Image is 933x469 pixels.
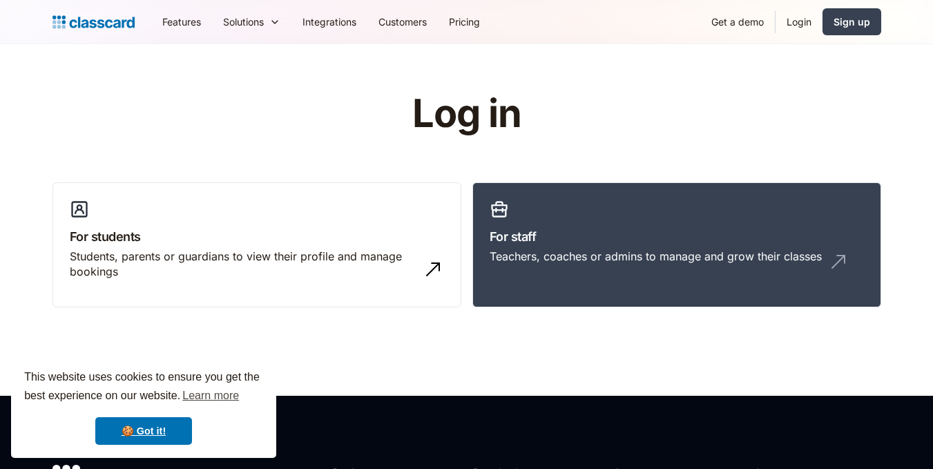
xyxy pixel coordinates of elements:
span: This website uses cookies to ensure you get the best experience on our website. [24,369,263,406]
a: For staffTeachers, coaches or admins to manage and grow their classes [472,182,881,308]
a: Integrations [291,6,367,37]
div: Sign up [834,15,870,29]
h3: For staff [490,227,864,246]
h1: Log in [247,93,686,135]
div: Teachers, coaches or admins to manage and grow their classes [490,249,822,264]
a: Customers [367,6,438,37]
a: Pricing [438,6,491,37]
div: Students, parents or guardians to view their profile and manage bookings [70,249,416,280]
a: learn more about cookies [180,385,241,406]
a: dismiss cookie message [95,417,192,445]
a: Get a demo [700,6,775,37]
a: Logo [52,12,135,32]
a: Login [776,6,823,37]
div: cookieconsent [11,356,276,458]
div: Solutions [223,15,264,29]
h3: For students [70,227,444,246]
a: For studentsStudents, parents or guardians to view their profile and manage bookings [52,182,461,308]
div: Solutions [212,6,291,37]
a: Sign up [823,8,881,35]
a: Features [151,6,212,37]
